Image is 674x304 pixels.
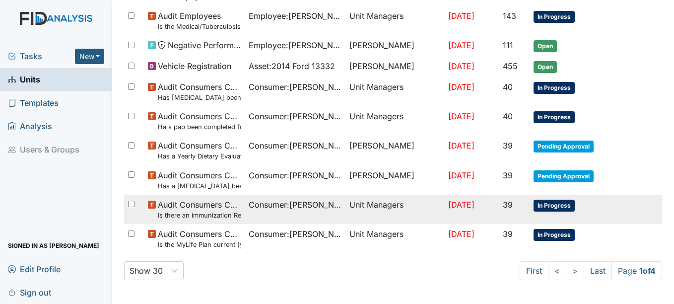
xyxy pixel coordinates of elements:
[168,39,241,51] span: Negative Performance Review
[448,170,474,180] span: [DATE]
[8,95,59,111] span: Templates
[534,111,575,123] span: In Progress
[249,110,341,122] span: Consumer : [PERSON_NAME][GEOGRAPHIC_DATA]
[534,170,594,182] span: Pending Approval
[75,49,105,64] button: New
[448,11,474,21] span: [DATE]
[534,11,575,23] span: In Progress
[158,169,241,191] span: Audit Consumers Charts Has a colonoscopy been completed for all males and females over 50 or is t...
[566,261,584,280] a: >
[249,81,341,93] span: Consumer : [PERSON_NAME][GEOGRAPHIC_DATA]
[158,122,241,132] small: Ha s pap been completed for all [DEMOGRAPHIC_DATA] over 18 or is there evidence that one is not r...
[158,228,241,249] span: Audit Consumers Charts Is the MyLife Plan current (yearly)?
[448,229,474,239] span: [DATE]
[345,77,444,106] td: Unit Managers
[249,39,341,51] span: Employee : [PERSON_NAME]
[158,93,241,102] small: Has [MEDICAL_DATA] been completed annually for all [DEMOGRAPHIC_DATA] over 40? (Lab Section)
[503,40,513,50] span: 111
[534,229,575,241] span: In Progress
[534,40,557,52] span: Open
[249,10,341,22] span: Employee : [PERSON_NAME]
[503,170,513,180] span: 39
[158,81,241,102] span: Audit Consumers Charts Has mammogram been completed annually for all females over 40? (Lab Section)
[503,111,513,121] span: 40
[345,6,444,35] td: Unit Managers
[249,140,341,152] span: Consumer : [PERSON_NAME]
[548,261,566,280] a: <
[534,61,557,73] span: Open
[249,228,341,240] span: Consumer : [PERSON_NAME]
[158,10,241,31] span: Audit Employees Is the Medical/Tuberculosis Assessment updated annually?
[8,238,99,253] span: Signed in as [PERSON_NAME]
[448,61,474,71] span: [DATE]
[534,82,575,94] span: In Progress
[448,111,474,121] span: [DATE]
[520,261,662,280] nav: task-pagination
[8,50,75,62] a: Tasks
[345,35,444,56] td: [PERSON_NAME]
[8,285,51,300] span: Sign out
[249,199,341,211] span: Consumer : [PERSON_NAME]
[8,261,61,277] span: Edit Profile
[158,199,241,220] span: Audit Consumers Charts Is there an immunization Record properly documented in the chart?
[503,200,513,210] span: 39
[158,240,241,249] small: Is the MyLife Plan current (yearly)?
[345,136,444,165] td: [PERSON_NAME]
[448,200,474,210] span: [DATE]
[448,40,474,50] span: [DATE]
[158,140,241,161] span: Audit Consumers Charts Has a Yearly Dietary Evaluation been completed?
[448,141,474,151] span: [DATE]
[520,261,548,280] a: First
[345,56,444,77] td: [PERSON_NAME]
[503,61,518,71] span: 455
[534,200,575,212] span: In Progress
[345,224,444,253] td: Unit Managers
[345,195,444,224] td: Unit Managers
[345,165,444,195] td: [PERSON_NAME]
[158,181,241,191] small: Has a [MEDICAL_DATA] been completed for all [DEMOGRAPHIC_DATA] and [DEMOGRAPHIC_DATA] over 50 or ...
[448,82,474,92] span: [DATE]
[158,211,241,220] small: Is there an immunization Record properly documented in the chart?
[611,261,662,280] span: Page
[503,141,513,151] span: 39
[130,265,163,277] div: Show 30
[584,261,612,280] a: Last
[158,22,241,31] small: Is the Medical/Tuberculosis Assessment updated annually?
[503,11,516,21] span: 143
[8,119,52,134] span: Analysis
[249,60,335,72] span: Asset : 2014 Ford 13332
[158,110,241,132] span: Audit Consumers Charts Ha s pap been completed for all females over 18 or is there evidence that ...
[534,141,594,152] span: Pending Approval
[503,229,513,239] span: 39
[249,169,341,181] span: Consumer : [PERSON_NAME]
[8,72,40,87] span: Units
[158,60,231,72] span: Vehicle Registration
[639,266,656,276] strong: 1 of 4
[503,82,513,92] span: 40
[345,106,444,136] td: Unit Managers
[158,152,241,161] small: Has a Yearly Dietary Evaluation been completed?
